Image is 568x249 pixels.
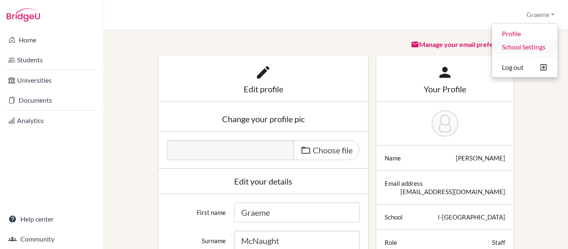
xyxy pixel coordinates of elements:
[385,85,505,93] div: Your Profile
[385,238,397,247] div: Role
[491,23,558,78] ul: Graeme
[2,72,102,89] a: Universities
[313,145,353,155] span: Choose file
[2,92,102,108] a: Documents
[2,52,102,68] a: Students
[167,177,360,185] div: Edit your details
[167,115,360,123] div: Change your profile pic
[2,112,102,129] a: Analytics
[163,202,230,217] label: First name
[523,7,558,22] button: Graeme
[411,40,514,48] a: Manage your email preferences
[492,27,558,40] a: Profile
[492,238,505,247] div: Staff
[400,187,505,196] div: [EMAIL_ADDRESS][DOMAIN_NAME]
[2,211,102,227] a: Help center
[492,61,558,74] button: Log out
[438,213,505,221] div: I-[GEOGRAPHIC_DATA]
[492,40,558,54] a: School Settings
[385,179,423,187] div: Email address
[7,8,40,22] img: Bridge-U
[432,110,458,137] img: Graeme McNaught
[163,231,230,245] label: Surname
[2,32,102,48] a: Home
[2,231,102,247] a: Community
[385,213,403,221] div: School
[385,154,401,162] div: Name
[456,154,505,162] div: [PERSON_NAME]
[167,85,360,93] div: Edit profile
